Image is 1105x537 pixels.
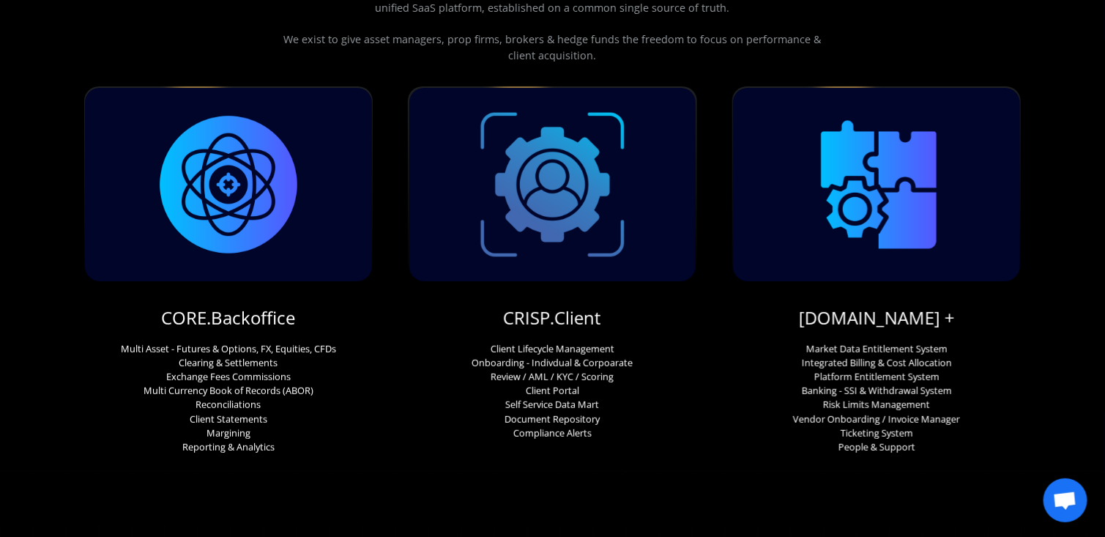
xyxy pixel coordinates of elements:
[472,342,633,440] p: Client Lifecycle Management Onboarding - Indivdual & Corpoarate Review / AML / KYC / Scoring Clie...
[121,342,336,455] p: Multi Asset - Futures & Options, FX, Equities, CFDs Clearing & Settlements Exchange Fees Commissi...
[799,305,955,330] a: [DOMAIN_NAME] +
[793,342,960,455] p: Market Data Entitlement System Integrated Billing & Cost Allocation Platform Entitlement System B...
[1043,478,1087,522] div: Open chat
[503,305,601,330] a: CRISP.Client
[161,305,295,330] a: CORE.Backoffice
